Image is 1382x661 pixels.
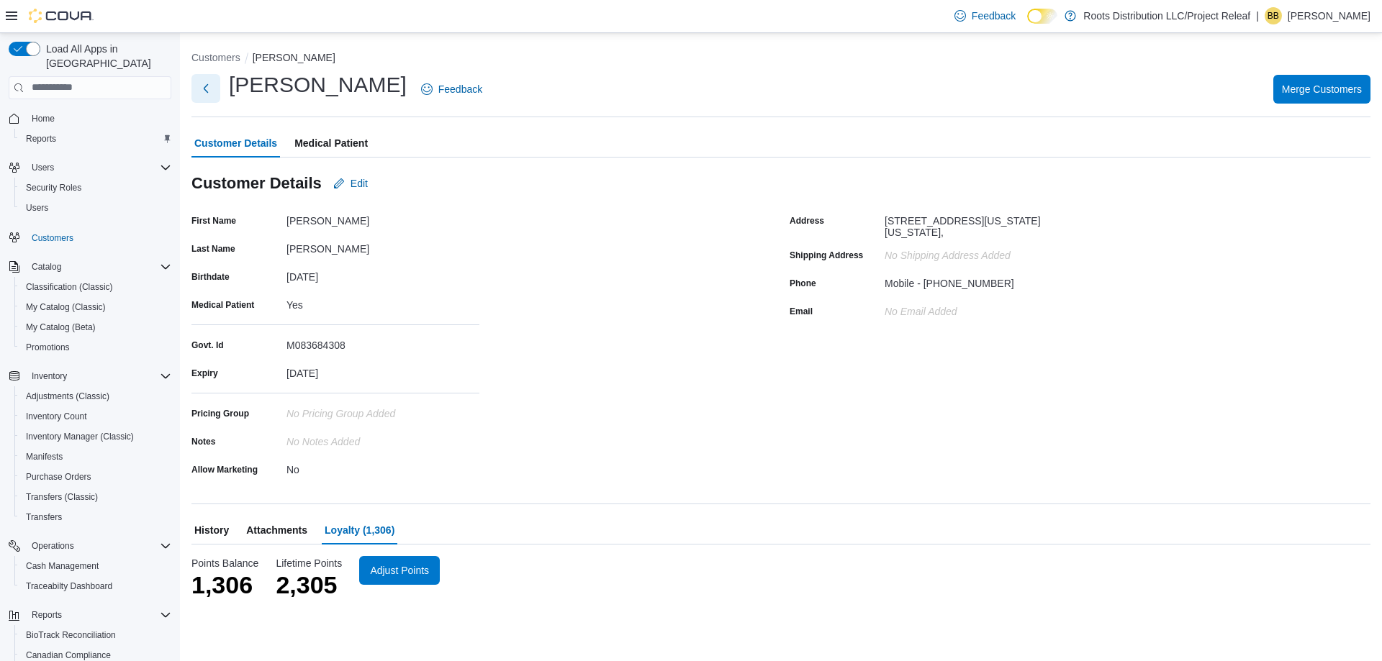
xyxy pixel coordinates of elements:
[20,557,171,575] span: Cash Management
[286,265,479,283] div: [DATE]
[20,488,171,506] span: Transfers (Classic)
[14,406,177,427] button: Inventory Count
[790,278,816,289] label: Phone
[885,209,1078,238] div: [STREET_ADDRESS][US_STATE][US_STATE],
[26,258,171,275] span: Catalog
[26,110,60,127] a: Home
[20,468,171,486] span: Purchase Orders
[194,129,277,158] span: Customer Details
[26,258,67,275] button: Catalog
[351,176,368,191] span: Edit
[20,278,171,296] span: Classification (Classic)
[20,278,119,296] a: Classification (Classic)
[14,277,177,297] button: Classification (Classic)
[32,609,62,621] span: Reports
[14,507,177,527] button: Transfers
[359,556,440,585] button: Adjust Points
[26,606,171,624] span: Reports
[194,516,229,544] span: History
[191,339,224,351] label: Govt. Id
[20,488,104,506] a: Transfers (Classic)
[20,408,171,425] span: Inventory Count
[438,82,482,96] span: Feedback
[26,159,60,176] button: Users
[26,368,171,385] span: Inventory
[286,293,479,311] div: Yes
[3,366,177,386] button: Inventory
[20,468,97,486] a: Purchase Orders
[26,109,171,127] span: Home
[26,391,109,402] span: Adjustments (Classic)
[20,578,171,595] span: Traceabilty Dashboard
[14,129,177,149] button: Reports
[191,215,236,227] label: First Name
[20,578,118,595] a: Traceabilty Dashboard
[3,536,177,556] button: Operations
[415,75,488,104] a: Feedback
[246,516,307,544] span: Attachments
[20,388,171,405] span: Adjustments (Classic)
[14,317,177,337] button: My Catalog (Beta)
[32,232,73,244] span: Customers
[1268,7,1279,24] span: BB
[191,271,230,283] label: Birthdate
[191,243,235,255] label: Last Name
[26,431,134,442] span: Inventory Manager (Classic)
[286,458,479,475] div: No
[3,108,177,129] button: Home
[1282,82,1362,96] span: Merge Customers
[14,337,177,357] button: Promotions
[26,606,68,624] button: Reports
[790,306,813,317] label: Email
[26,580,112,592] span: Traceabilty Dashboard
[26,537,171,555] span: Operations
[26,471,91,483] span: Purchase Orders
[1273,75,1370,104] button: Merge Customers
[790,215,824,227] label: Address
[32,261,61,273] span: Catalog
[14,467,177,487] button: Purchase Orders
[26,629,116,641] span: BioTrack Reconciliation
[1265,7,1282,24] div: Breyanna Bright
[3,605,177,625] button: Reports
[191,570,258,599] p: 1,306
[3,158,177,178] button: Users
[26,133,56,145] span: Reports
[229,70,407,99] h1: [PERSON_NAME]
[20,199,54,216] a: Users
[20,448,68,465] a: Manifests
[286,237,479,255] div: [PERSON_NAME]
[26,511,62,523] span: Transfers
[26,491,98,503] span: Transfers (Classic)
[26,159,171,176] span: Users
[32,540,74,552] span: Operations
[885,244,1078,261] div: No Shipping Address added
[20,130,62,147] a: Reports
[32,162,54,173] span: Users
[26,228,171,246] span: Customers
[20,388,115,405] a: Adjustments (Classic)
[32,370,67,382] span: Inventory
[191,50,1370,68] nav: An example of EuiBreadcrumbs
[26,281,113,293] span: Classification (Classic)
[26,301,106,313] span: My Catalog (Classic)
[885,272,1014,289] div: Mobile - [PHONE_NUMBER]
[20,179,87,196] a: Security Roles
[20,428,171,445] span: Inventory Manager (Classic)
[26,537,80,555] button: Operations
[40,42,171,70] span: Load All Apps in [GEOGRAPHIC_DATA]
[26,649,111,661] span: Canadian Compliance
[325,516,394,544] span: Loyalty (1,306)
[14,487,177,507] button: Transfers (Classic)
[191,52,240,63] button: Customers
[20,626,122,644] a: BioTrack Reconciliation
[885,300,957,317] div: No Email added
[191,464,258,475] label: Allow Marketing
[276,570,342,599] p: 2,305
[191,175,322,192] h3: Customer Details
[26,368,73,385] button: Inventory
[32,113,55,124] span: Home
[20,298,171,316] span: My Catalog (Classic)
[20,509,68,526] a: Transfers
